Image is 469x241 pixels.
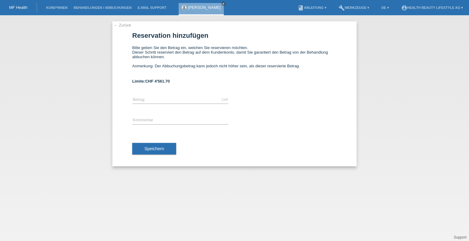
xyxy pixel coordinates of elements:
[188,5,221,10] a: [PERSON_NAME]
[378,6,392,9] a: DE ▾
[132,79,170,83] b: Limite:
[222,2,225,5] i: close
[9,5,27,10] a: MF Health
[132,143,176,154] button: Speichern
[454,235,467,239] a: Support
[339,5,345,11] i: build
[401,5,407,11] i: account_circle
[145,79,170,83] span: CHF 4'561.70
[336,6,373,9] a: buildWerkzeuge ▾
[71,6,135,9] a: Behandlungen / Abbuchungen
[298,5,304,11] i: book
[295,6,329,9] a: bookAnleitung ▾
[398,6,466,9] a: account_circleHealth Beauty Lifestyle AG ▾
[221,98,228,101] div: CHF
[43,6,71,9] a: Kund*innen
[114,23,131,27] a: ← Zurück
[132,32,337,39] h1: Reservation hinzufügen
[144,146,164,151] span: Speichern
[221,2,226,6] a: close
[132,45,337,73] div: Bitte geben Sie den Betrag ein, welchen Sie reservieren möchten. Dieser Schritt reserviert den Be...
[135,6,169,9] a: E-Mail Support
